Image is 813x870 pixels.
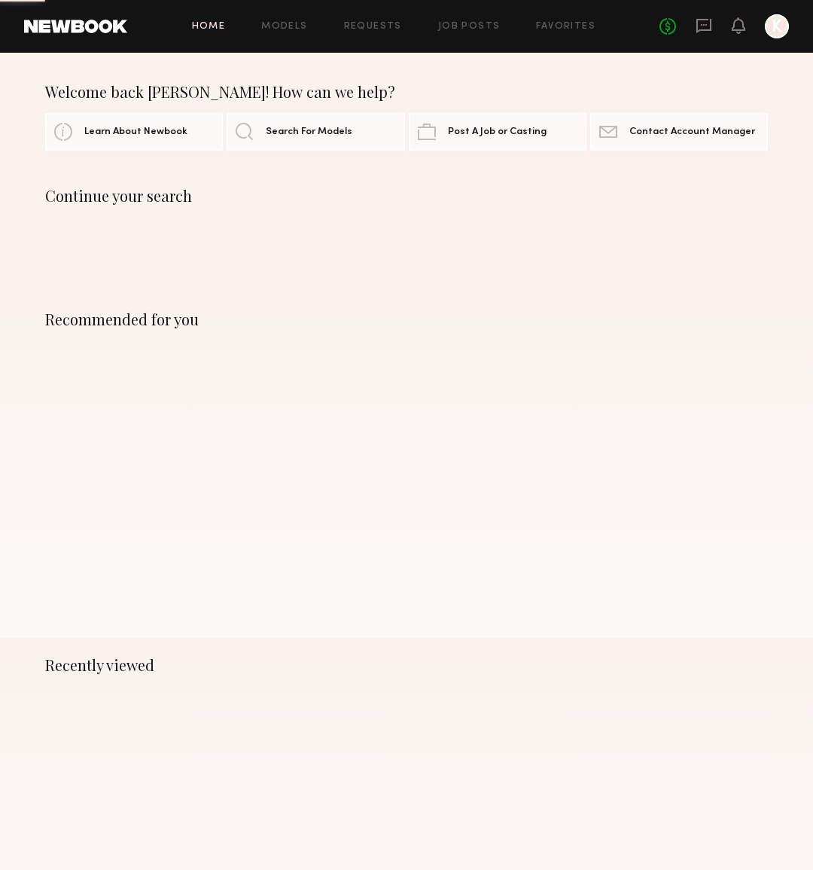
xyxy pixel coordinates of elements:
a: Job Posts [438,22,501,32]
a: Learn About Newbook [45,113,223,151]
span: Learn About Newbook [84,127,187,137]
a: Home [192,22,226,32]
a: Requests [344,22,402,32]
div: Recently viewed [45,656,768,674]
span: Contact Account Manager [629,127,755,137]
span: Post A Job or Casting [448,127,547,137]
div: Recommended for you [45,310,768,328]
div: Welcome back [PERSON_NAME]! How can we help? [45,83,768,101]
span: Search For Models [266,127,352,137]
a: Favorites [536,22,595,32]
a: Contact Account Manager [590,113,768,151]
a: Post A Job or Casting [409,113,586,151]
a: Search For Models [227,113,404,151]
a: K [765,14,789,38]
div: Continue your search [45,187,768,205]
a: Models [261,22,307,32]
